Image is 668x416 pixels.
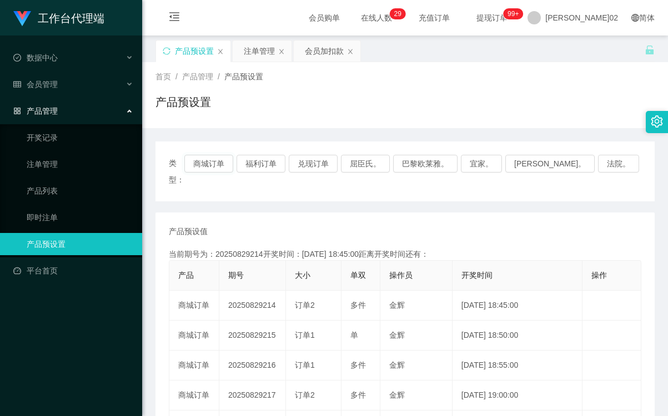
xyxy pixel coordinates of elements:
[295,361,315,369] span: 订单1
[169,226,208,237] span: 产品预设值
[419,13,450,22] font: 充值订单
[453,321,583,351] td: [DATE] 18:50:00
[350,331,358,339] span: 单
[505,155,595,173] button: [PERSON_NAME]。
[224,72,263,81] span: 产品预设置
[155,94,211,110] h1: 产品预设置
[453,381,583,410] td: [DATE] 19:00:00
[178,271,194,280] span: 产品
[289,155,338,173] button: 兑现订单
[341,155,390,173] button: 屈臣氏。
[453,351,583,381] td: [DATE] 18:55:00
[645,45,655,55] i: 图标： 解锁
[390,8,406,19] sup: 29
[380,321,453,351] td: 金辉
[237,155,285,173] button: 福利订单
[219,321,286,351] td: 20250829215
[350,271,366,280] span: 单双
[175,40,214,62] div: 产品预设置
[38,1,104,36] h1: 工作台代理端
[27,233,133,255] a: 产品预设置
[184,155,233,173] button: 商城订单
[350,361,366,369] span: 多件
[169,248,641,260] div: 当前期号为：20250829214开奖时间：[DATE] 18:45:00距离开奖时间还有：
[13,80,21,88] i: 图标： table
[217,48,224,55] i: 图标： 关闭
[13,11,31,27] img: logo.9652507e.png
[27,153,133,175] a: 注单管理
[651,115,663,128] i: 图标： 设置
[476,13,508,22] font: 提现订单
[278,48,285,55] i: 图标： 关闭
[155,72,171,81] span: 首页
[219,291,286,321] td: 20250829214
[461,271,493,280] span: 开奖时间
[244,40,275,62] div: 注单管理
[639,13,655,22] font: 简体
[13,260,133,282] a: 图标： 仪表板平台首页
[27,106,58,115] font: 产品管理
[305,40,344,62] div: 会员加扣款
[155,1,193,36] i: 图标： menu-fold
[169,291,219,321] td: 商城订单
[13,54,21,62] i: 图标： check-circle-o
[389,271,413,280] span: 操作员
[380,351,453,381] td: 金辉
[219,381,286,410] td: 20250829217
[380,291,453,321] td: 金辉
[503,8,523,19] sup: 1017
[453,291,583,321] td: [DATE] 18:45:00
[393,155,458,173] button: 巴黎欧莱雅。
[394,8,398,19] p: 2
[169,321,219,351] td: 商城订单
[27,206,133,229] a: 即时注单
[398,8,401,19] p: 9
[169,155,184,188] span: 类型：
[591,271,607,280] span: 操作
[347,48,354,55] i: 图标： 关闭
[27,80,58,89] font: 会员管理
[350,390,366,399] span: 多件
[361,13,392,22] font: 在线人数
[13,107,21,115] i: 图标： AppStore-O
[27,53,58,62] font: 数据中心
[169,381,219,410] td: 商城订单
[350,301,366,310] span: 多件
[163,47,170,55] i: 图标： 同步
[295,390,315,399] span: 订单2
[461,155,502,173] button: 宜家。
[175,72,178,81] span: /
[219,351,286,381] td: 20250829216
[631,14,639,22] i: 图标： global
[182,72,213,81] span: 产品管理
[27,126,133,149] a: 开奖记录
[380,381,453,410] td: 金辉
[598,155,639,173] button: 法院。
[295,301,315,310] span: 订单2
[27,180,133,202] a: 产品列表
[295,271,310,280] span: 大小
[295,331,315,339] span: 订单1
[218,72,220,81] span: /
[169,351,219,381] td: 商城订单
[228,271,244,280] span: 期号
[13,13,104,22] a: 工作台代理端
